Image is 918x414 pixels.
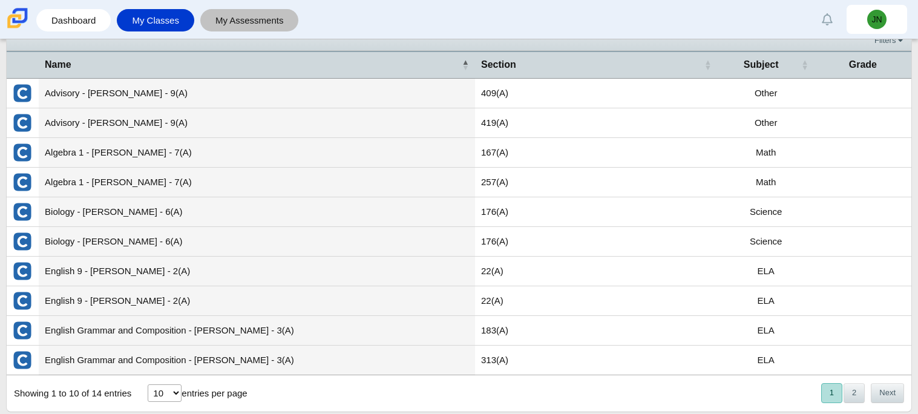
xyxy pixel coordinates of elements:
[45,58,459,71] span: Name
[820,383,904,403] nav: pagination
[5,5,30,31] img: Carmen School of Science & Technology
[724,58,799,71] span: Subject
[13,84,32,103] img: External class connected through Clever
[871,34,908,47] a: Filters
[475,286,718,316] td: 22(A)
[475,197,718,227] td: 176(A)
[821,383,842,403] button: 1
[475,79,718,108] td: 409(A)
[871,15,882,24] span: JN
[475,227,718,257] td: 176(A)
[39,108,475,138] td: Advisory - [PERSON_NAME] - 9(A)
[13,321,32,340] img: External class connected through Clever
[844,383,865,403] button: 2
[718,138,815,168] td: Math
[13,113,32,133] img: External class connected through Clever
[718,108,815,138] td: Other
[821,58,905,71] span: Grade
[462,59,469,71] span: Name : Activate to invert sorting
[718,168,815,197] td: Math
[39,227,475,257] td: Biology - [PERSON_NAME] - 6(A)
[13,143,32,162] img: External class connected through Clever
[206,9,293,31] a: My Assessments
[39,316,475,346] td: English Grammar and Composition - [PERSON_NAME] - 3(A)
[718,227,815,257] td: Science
[39,79,475,108] td: Advisory - [PERSON_NAME] - 9(A)
[7,375,131,412] div: Showing 1 to 10 of 14 entries
[718,257,815,286] td: ELA
[39,257,475,286] td: English 9 - [PERSON_NAME] - 2(A)
[847,5,907,34] a: JN
[39,286,475,316] td: English 9 - [PERSON_NAME] - 2(A)
[39,138,475,168] td: Algebra 1 - [PERSON_NAME] - 7(A)
[13,202,32,222] img: External class connected through Clever
[13,232,32,251] img: External class connected through Clever
[123,9,188,31] a: My Classes
[475,346,718,375] td: 313(A)
[718,286,815,316] td: ELA
[39,168,475,197] td: Algebra 1 - [PERSON_NAME] - 7(A)
[801,59,808,71] span: Subject : Activate to sort
[13,350,32,370] img: External class connected through Clever
[718,79,815,108] td: Other
[871,383,904,403] button: Next
[13,291,32,310] img: External class connected through Clever
[5,22,30,33] a: Carmen School of Science & Technology
[475,168,718,197] td: 257(A)
[39,197,475,227] td: Biology - [PERSON_NAME] - 6(A)
[13,261,32,281] img: External class connected through Clever
[475,108,718,138] td: 419(A)
[718,346,815,375] td: ELA
[704,59,712,71] span: Section : Activate to sort
[182,388,247,398] label: entries per page
[475,138,718,168] td: 167(A)
[475,257,718,286] td: 22(A)
[39,346,475,375] td: English Grammar and Composition - [PERSON_NAME] - 3(A)
[13,172,32,192] img: External class connected through Clever
[481,58,702,71] span: Section
[718,316,815,346] td: ELA
[718,197,815,227] td: Science
[42,9,105,31] a: Dashboard
[814,6,841,33] a: Alerts
[475,316,718,346] td: 183(A)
